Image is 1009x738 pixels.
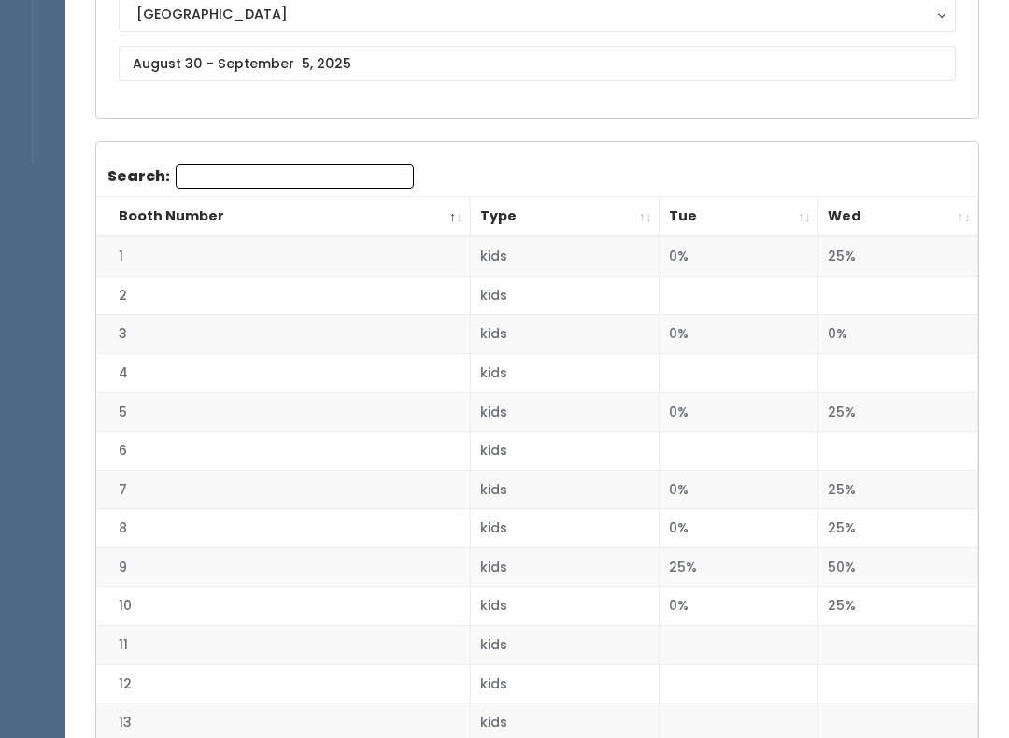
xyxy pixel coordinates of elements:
td: kids [470,236,660,276]
td: 25% [660,547,818,587]
td: kids [470,315,660,354]
td: 0% [660,315,818,354]
td: kids [470,276,660,315]
td: 0% [818,315,978,354]
td: kids [470,547,660,587]
td: 25% [818,587,978,626]
td: 9 [96,547,470,587]
td: 0% [660,392,818,432]
td: 1 [96,236,470,276]
td: 0% [660,509,818,548]
td: kids [470,664,660,703]
td: kids [470,432,660,471]
td: 4 [96,354,470,393]
th: Type: activate to sort column ascending [470,197,660,237]
div: [GEOGRAPHIC_DATA] [136,4,938,24]
td: 7 [96,470,470,509]
td: 10 [96,587,470,626]
td: kids [470,587,660,626]
td: 50% [818,547,978,587]
th: Booth Number: activate to sort column descending [96,197,470,237]
input: Search: [176,164,414,189]
td: 0% [660,587,818,626]
th: Tue: activate to sort column ascending [660,197,818,237]
th: Wed: activate to sort column ascending [818,197,978,237]
td: 2 [96,276,470,315]
input: August 30 - September 5, 2025 [119,46,956,81]
td: 12 [96,664,470,703]
td: 5 [96,392,470,432]
td: 8 [96,509,470,548]
td: 0% [660,470,818,509]
td: kids [470,354,660,393]
td: 3 [96,315,470,354]
td: 0% [660,236,818,276]
label: Search: [107,164,414,189]
td: 25% [818,509,978,548]
td: 25% [818,236,978,276]
td: kids [470,392,660,432]
td: 6 [96,432,470,471]
td: 11 [96,626,470,665]
td: kids [470,626,660,665]
td: kids [470,470,660,509]
td: kids [470,509,660,548]
td: 25% [818,392,978,432]
td: 25% [818,470,978,509]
